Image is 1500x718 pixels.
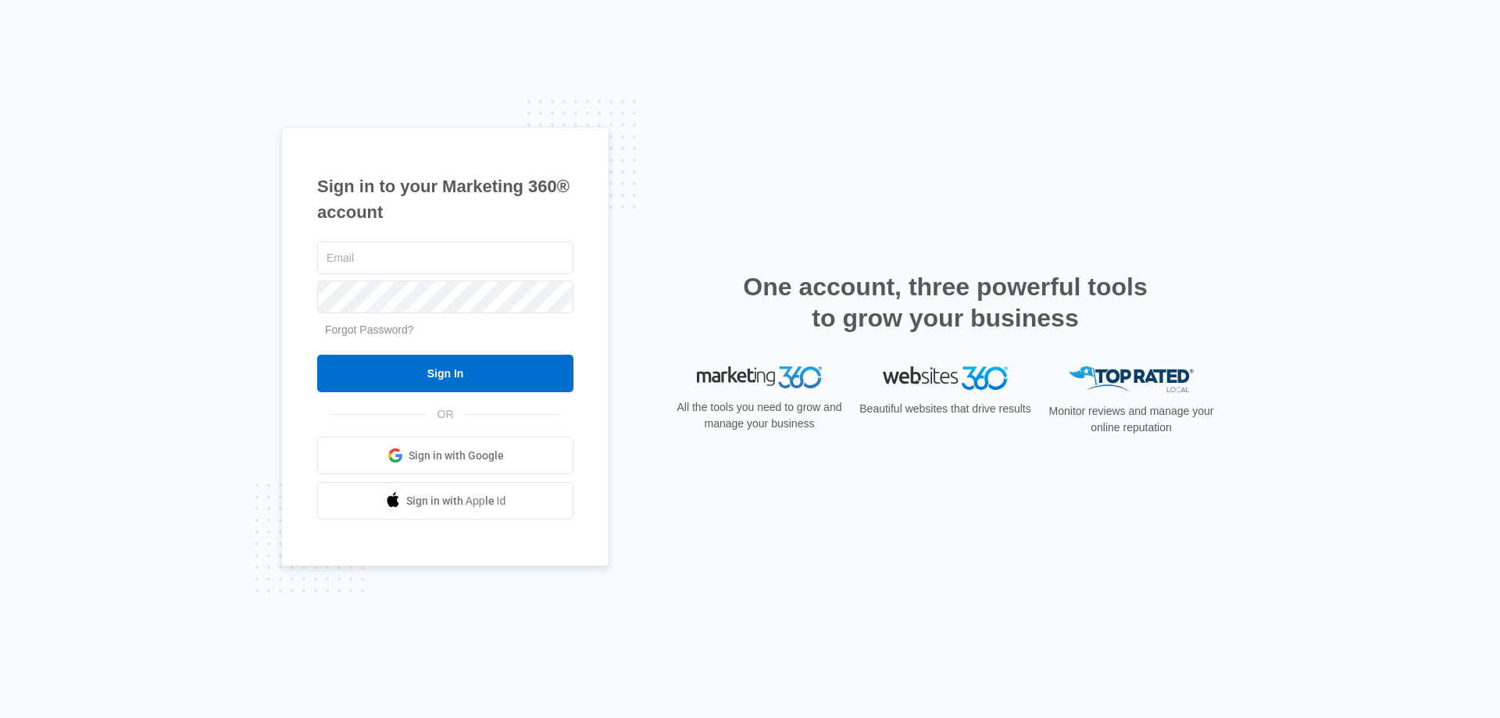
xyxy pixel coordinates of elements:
[697,366,822,388] img: Marketing 360
[325,323,414,336] a: Forgot Password?
[883,366,1008,389] img: Websites 360
[317,355,573,392] input: Sign In
[406,493,506,509] span: Sign in with Apple Id
[317,241,573,274] input: Email
[738,271,1152,334] h2: One account, three powerful tools to grow your business
[1069,366,1194,392] img: Top Rated Local
[317,482,573,520] a: Sign in with Apple Id
[1044,403,1219,436] p: Monitor reviews and manage your online reputation
[672,399,847,432] p: All the tools you need to grow and manage your business
[427,406,465,423] span: OR
[858,401,1033,417] p: Beautiful websites that drive results
[317,173,573,225] h1: Sign in to your Marketing 360® account
[409,448,504,464] span: Sign in with Google
[317,437,573,474] a: Sign in with Google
